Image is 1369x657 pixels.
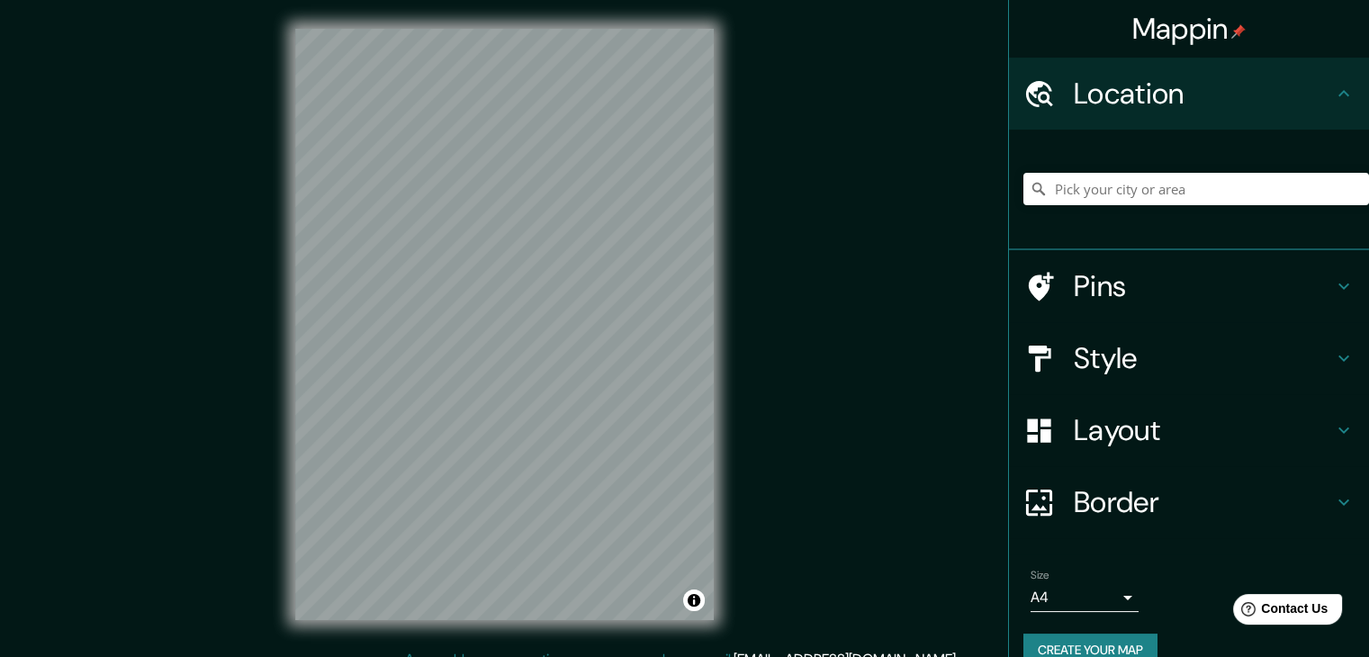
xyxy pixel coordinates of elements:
div: Pins [1009,250,1369,322]
h4: Layout [1074,412,1333,448]
iframe: Help widget launcher [1209,587,1349,637]
div: A4 [1031,583,1139,612]
div: Border [1009,466,1369,538]
div: Style [1009,322,1369,394]
img: pin-icon.png [1231,24,1246,39]
label: Size [1031,568,1049,583]
h4: Style [1074,340,1333,376]
h4: Border [1074,484,1333,520]
input: Pick your city or area [1023,173,1369,205]
h4: Pins [1074,268,1333,304]
div: Layout [1009,394,1369,466]
div: Location [1009,58,1369,130]
canvas: Map [295,29,714,620]
button: Toggle attribution [683,589,705,611]
h4: Location [1074,76,1333,112]
h4: Mappin [1132,11,1247,47]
